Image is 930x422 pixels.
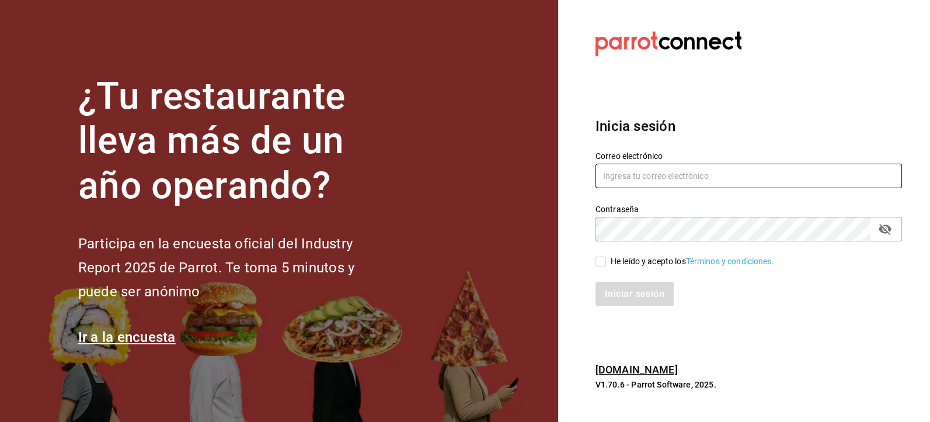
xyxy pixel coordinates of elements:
p: V1.70.6 - Parrot Software, 2025. [595,379,902,390]
label: Contraseña [595,205,902,213]
button: passwordField [875,219,895,239]
h3: Inicia sesión [595,116,902,137]
div: He leído y acepto los [611,255,774,268]
h2: Participa en la encuesta oficial del Industry Report 2025 de Parrot. Te toma 5 minutos y puede se... [78,232,393,303]
a: Ir a la encuesta [78,329,176,345]
h1: ¿Tu restaurante lleva más de un año operando? [78,74,393,209]
a: [DOMAIN_NAME] [595,364,678,376]
label: Correo electrónico [595,151,902,160]
a: Términos y condiciones. [686,257,774,266]
input: Ingresa tu correo electrónico [595,164,902,188]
